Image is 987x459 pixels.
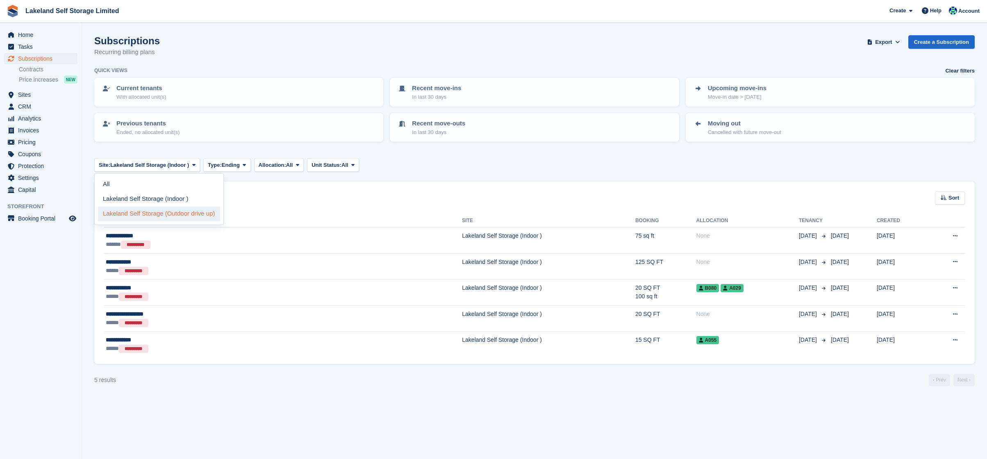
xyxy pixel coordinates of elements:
[635,253,696,279] td: 125 SQ FT
[7,202,82,211] span: Storefront
[877,332,928,357] td: [DATE]
[799,284,819,292] span: [DATE]
[116,128,180,136] p: Ended, no allocated unit(s)
[908,35,975,49] a: Create a Subscription
[696,310,799,318] div: None
[635,305,696,332] td: 20 SQ FT
[687,79,974,106] a: Upcoming move-ins Move-in date > [DATE]
[4,184,77,195] a: menu
[799,258,819,266] span: [DATE]
[254,158,304,172] button: Allocation: All
[341,161,348,169] span: All
[949,7,957,15] img: Steve Aynsley
[64,75,77,84] div: NEW
[7,5,19,17] img: stora-icon-8386f47178a22dfd0bd8f6a31ec36ba5ce8667c1dd55bd0f319d3a0aa187defe.svg
[18,148,67,160] span: Coupons
[4,29,77,41] a: menu
[116,119,180,128] p: Previous tenants
[687,114,974,141] a: Moving out Cancelled with future move-out
[877,279,928,306] td: [DATE]
[98,207,220,221] a: Lakeland Self Storage (Outdoor drive up)
[635,227,696,254] td: 75 sq ft
[889,7,906,15] span: Create
[94,35,160,46] h1: Subscriptions
[635,332,696,357] td: 15 SQ FT
[831,232,849,239] span: [DATE]
[708,93,766,101] p: Move-in date > [DATE]
[877,214,928,227] th: Created
[877,253,928,279] td: [DATE]
[462,279,635,306] td: Lakeland Self Storage (Indoor )
[696,232,799,240] div: None
[799,336,819,344] span: [DATE]
[635,214,696,227] th: Booking
[462,305,635,332] td: Lakeland Self Storage (Indoor )
[307,158,359,172] button: Unit Status: All
[4,160,77,172] a: menu
[208,161,222,169] span: Type:
[708,84,766,93] p: Upcoming move-ins
[94,48,160,57] p: Recurring billing plans
[391,79,678,106] a: Recent move-ins In last 30 days
[462,214,635,227] th: Site
[18,89,67,100] span: Sites
[4,148,77,160] a: menu
[312,161,341,169] span: Unit Status:
[866,35,902,49] button: Export
[877,305,928,332] td: [DATE]
[110,161,189,169] span: Lakeland Self Storage (Indoor )
[4,41,77,52] a: menu
[927,374,976,386] nav: Page
[18,41,67,52] span: Tasks
[98,177,220,192] a: All
[799,310,819,318] span: [DATE]
[94,158,200,172] button: Site: Lakeland Self Storage (Indoor )
[4,213,77,224] a: menu
[412,93,461,101] p: In last 30 days
[19,76,58,84] span: Price increases
[708,119,781,128] p: Moving out
[412,128,465,136] p: In last 30 days
[203,158,251,172] button: Type: Ending
[945,67,975,75] a: Clear filters
[953,374,975,386] a: Next
[831,284,849,291] span: [DATE]
[929,374,950,386] a: Previous
[98,192,220,207] a: Lakeland Self Storage (Indoor )
[696,284,719,292] span: B080
[18,160,67,172] span: Protection
[18,101,67,112] span: CRM
[831,336,849,343] span: [DATE]
[116,84,166,93] p: Current tenants
[116,93,166,101] p: With allocated unit(s)
[4,136,77,148] a: menu
[958,7,980,15] span: Account
[4,101,77,112] a: menu
[412,84,461,93] p: Recent move-ins
[94,67,127,74] h6: Quick views
[696,258,799,266] div: None
[799,232,819,240] span: [DATE]
[877,227,928,254] td: [DATE]
[4,53,77,64] a: menu
[18,113,67,124] span: Analytics
[721,284,744,292] span: A029
[462,253,635,279] td: Lakeland Self Storage (Indoor )
[104,214,462,227] th: Customer
[799,214,828,227] th: Tenancy
[412,119,465,128] p: Recent move-outs
[68,214,77,223] a: Preview store
[696,336,719,344] span: A055
[18,136,67,148] span: Pricing
[875,38,892,46] span: Export
[286,161,293,169] span: All
[462,227,635,254] td: Lakeland Self Storage (Indoor )
[259,161,286,169] span: Allocation:
[4,125,77,136] a: menu
[94,376,116,384] div: 5 results
[708,128,781,136] p: Cancelled with future move-out
[18,53,67,64] span: Subscriptions
[222,161,240,169] span: Ending
[18,125,67,136] span: Invoices
[930,7,942,15] span: Help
